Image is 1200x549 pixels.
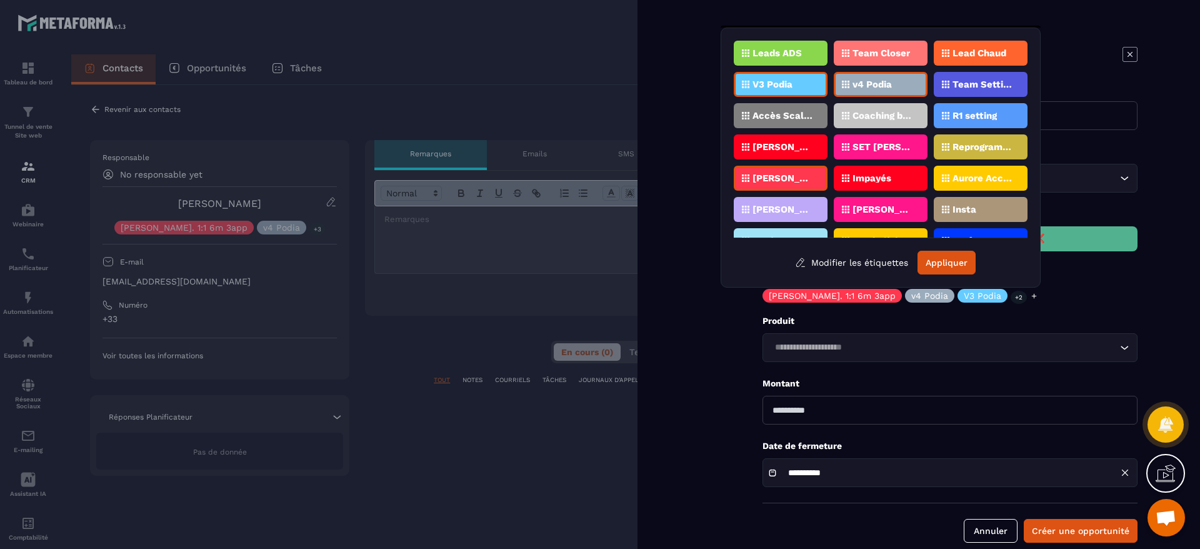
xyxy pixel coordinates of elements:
[852,205,913,214] p: [PERSON_NAME]. 1:1 6m 3app.
[762,333,1137,362] div: Search for option
[852,49,910,58] p: Team Closer
[762,315,1137,327] p: Produit
[1024,519,1137,543] button: Créer une opportunité
[952,205,976,214] p: Insta
[955,208,1138,220] p: Phase du pipeline
[952,111,997,120] p: R1 setting
[952,174,1013,183] p: Aurore Acc. 1:1 6m 3app.
[752,205,813,214] p: [PERSON_NAME]. 1:1 6m 3 app
[1011,291,1027,304] p: +2
[752,49,802,58] p: Leads ADS
[852,80,892,89] p: v4 Podia
[752,143,813,151] p: [PERSON_NAME]
[852,174,891,183] p: Impayés
[752,236,813,245] p: Accès coupés ✖️
[952,80,1013,89] p: Team Setting
[952,236,990,245] p: Jotform
[852,111,913,120] p: Coaching book
[769,291,896,300] p: [PERSON_NAME]. 1:1 6m 3app
[771,341,1117,355] input: Search for option
[762,378,1137,390] p: Montant
[752,80,792,89] p: V3 Podia
[952,143,1013,151] p: Reprogrammé
[852,143,913,151] p: SET [PERSON_NAME]
[1147,499,1185,536] div: Ouvrir le chat
[911,291,948,300] p: v4 Podia
[752,174,813,183] p: [PERSON_NAME]. 1:1 6m 3app
[752,111,813,120] p: Accès Scaler Podia
[852,236,903,245] p: Lead Tiède
[917,251,976,274] button: Appliquer
[762,440,1137,452] p: Date de fermeture
[952,49,1006,58] p: Lead Chaud
[786,251,917,274] button: Modifier les étiquettes
[964,291,1001,300] p: V3 Podia
[964,519,1017,543] button: Annuler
